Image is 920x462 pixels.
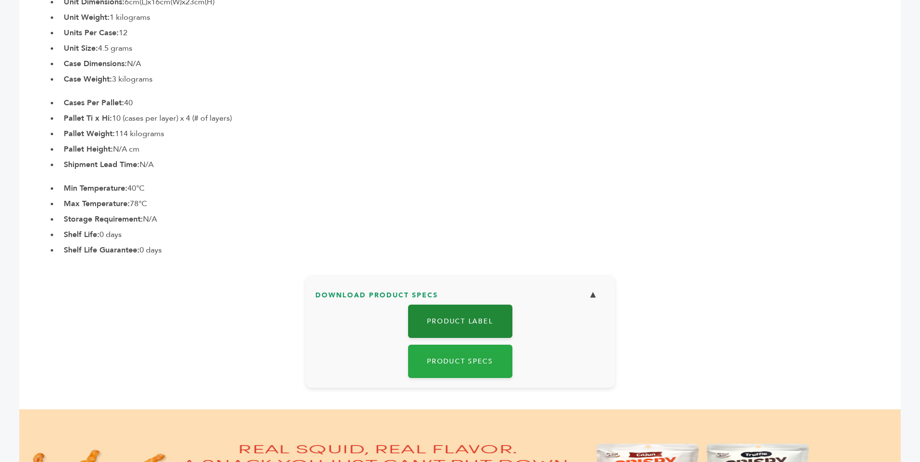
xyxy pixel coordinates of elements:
[315,285,605,313] h3: Download Product Specs
[59,112,901,124] li: 10 (cases per layer) x 4 (# of layers)
[64,128,115,139] b: Pallet Weight:
[64,58,127,69] b: Case Dimensions:
[59,58,901,70] li: N/A
[64,28,119,38] b: Units Per Case:
[581,285,605,306] button: ▼
[64,144,113,154] b: Pallet Height:
[64,245,140,255] b: Shelf Life Guarantee:
[64,98,124,108] b: Cases Per Pallet:
[59,159,901,170] li: N/A
[59,128,901,140] li: 114 kilograms
[408,345,512,378] a: Product Specs
[59,27,901,39] li: 12
[64,214,143,224] b: Storage Requirement:
[59,143,901,155] li: N/A cm
[59,97,901,109] li: 40
[59,12,901,23] li: 1 kilograms
[59,42,901,54] li: 4.5 grams
[59,244,901,256] li: 0 days
[64,74,112,84] b: Case Weight:
[64,43,98,54] b: Unit Size:
[59,213,901,225] li: N/A
[64,159,140,170] b: Shipment Lead Time:
[64,229,99,240] b: Shelf Life:
[59,229,901,240] li: 0 days
[408,305,512,338] a: Product Label
[64,183,127,194] b: Min Temperature:
[59,73,901,85] li: 3 kilograms
[59,182,901,194] li: 40°C
[59,198,901,210] li: 78°C
[64,198,130,209] b: Max Temperature:
[64,12,110,23] b: Unit Weight:
[64,113,112,124] b: Pallet Ti x Hi:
